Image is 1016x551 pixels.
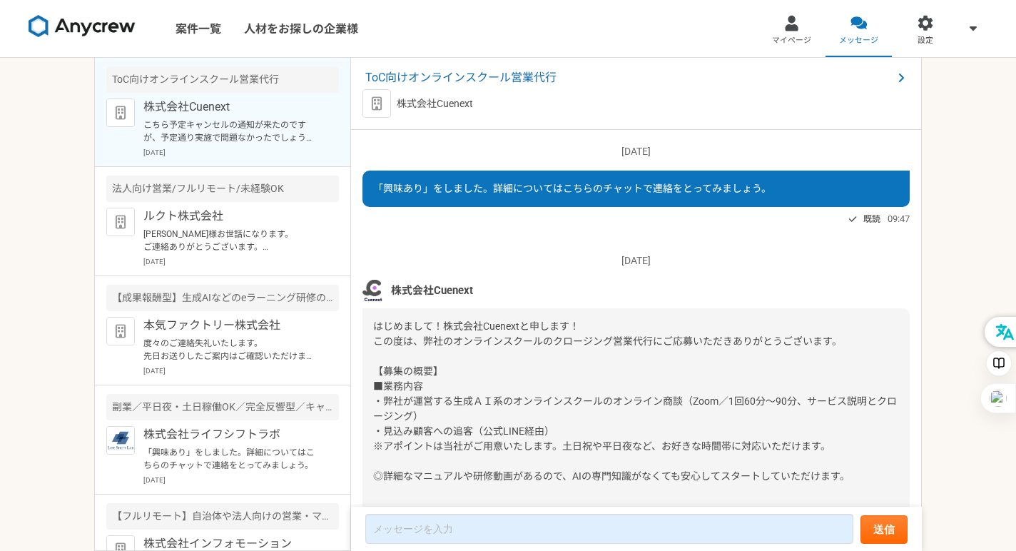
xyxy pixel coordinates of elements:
img: %E7%B8%A6%E7%B5%84%E3%81%BF_%E3%83%88%E3%83%AA%E3%83%9F%E3%83%B3%E3%82%AF%E3%82%99%E7%94%A8%E4%BD... [106,426,135,455]
img: default_org_logo-42cde973f59100197ec2c8e796e4974ac8490bb5b08a0eb061ff975e4574aa76.png [106,98,135,127]
p: こちら予定キャンセルの通知が来たのですが、予定通り実施で問題なかったでしょうか？ [143,118,320,144]
div: 【フルリモート】自治体や法人向けの営業・マーケティング業務 [106,503,339,530]
p: [DATE] [143,475,339,485]
p: [DATE] [143,256,339,267]
button: 送信 [860,515,908,544]
span: 既読 [863,211,880,228]
span: マイページ [772,35,811,46]
p: [DATE] [362,253,910,268]
img: Cuenext_%E3%83%AD%E3%82%B4.png [362,280,384,301]
div: 副業／平日夜・土日稼働OK／完全反響型／キャリアスクールの説明会担当者 [106,394,339,420]
img: default_org_logo-42cde973f59100197ec2c8e796e4974ac8490bb5b08a0eb061ff975e4574aa76.png [362,89,391,118]
p: [DATE] [143,365,339,376]
div: ToC向けオンラインスクール営業代行 [106,66,339,93]
img: default_org_logo-42cde973f59100197ec2c8e796e4974ac8490bb5b08a0eb061ff975e4574aa76.png [106,317,135,345]
p: 本気ファクトリー株式会社 [143,317,320,334]
span: 09:47 [888,212,910,226]
span: メッセージ [839,35,878,46]
div: 法人向け営業/フルリモート/未経験OK [106,176,339,202]
p: 株式会社Cuenext [143,98,320,116]
p: [DATE] [362,144,910,159]
p: 株式会社ライフシフトラボ [143,426,320,443]
p: 株式会社Cuenext [397,96,473,111]
p: 度々のご連絡失礼いたします。 先日お送りしたご案内はご確認いただけましたでしょうか。 お忙しいところ恐縮ですが、ぜひ一度お打ち合わせのお時間をいただければと思い、改めてご連絡させていただきました... [143,337,320,363]
img: default_org_logo-42cde973f59100197ec2c8e796e4974ac8490bb5b08a0eb061ff975e4574aa76.png [106,208,135,236]
span: 「興味あり」をしました。詳細についてはこちらのチャットで連絡をとってみましょう。 [373,183,771,194]
div: 【成果報酬型】生成AIなどのeラーニング研修の商談トスアップ（営業顧問） [106,285,339,311]
p: [PERSON_NAME]様お世話になります。 ご連絡ありがとうございます。 結論、可能でございます。 現在だと1件のアポイント報酬額が7,000円～10,000円前後のものが多く案件次第ですが... [143,228,320,253]
img: 8DqYSo04kwAAAAASUVORK5CYII= [29,15,136,38]
p: ルクト株式会社 [143,208,320,225]
span: 設定 [918,35,933,46]
span: 株式会社Cuenext [391,283,473,298]
p: 「興味あり」をしました。詳細についてはこちらのチャットで連絡をとってみましょう。 [143,446,320,472]
p: [DATE] [143,147,339,158]
span: ToC向けオンラインスクール営業代行 [365,69,893,86]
